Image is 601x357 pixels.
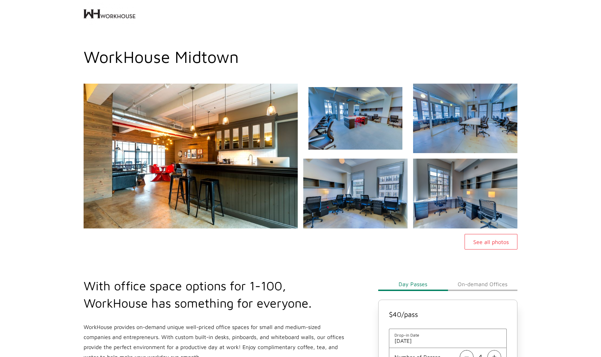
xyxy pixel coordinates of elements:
h1: WorkHouse Midtown [84,47,517,66]
button: See all photos [465,234,517,250]
span: [DATE] [394,338,501,344]
button: Drop-in Date[DATE] [394,332,501,344]
button: Day Passes [378,277,448,291]
span: Drop-in Date [394,332,501,338]
h4: $ 40 /pass [389,310,507,318]
button: On-demand Offices [448,277,517,291]
h2: With office space options for 1-100, WorkHouse has something for everyone. [84,277,345,312]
